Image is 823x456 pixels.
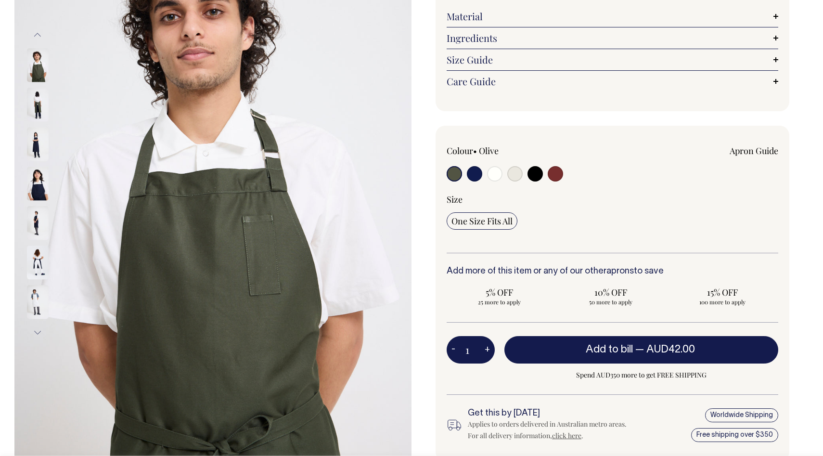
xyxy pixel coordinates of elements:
[646,345,695,354] span: AUD42.00
[27,207,49,240] img: dark-navy
[27,88,49,122] img: olive
[30,322,45,344] button: Next
[447,194,778,205] div: Size
[447,284,553,309] input: 5% OFF 25 more to apply
[730,145,778,156] a: Apron Guide
[504,369,778,381] span: Spend AUD350 more to get FREE SHIPPING
[558,284,664,309] input: 10% OFF 50 more to apply
[586,345,633,354] span: Add to bill
[451,215,513,227] span: One Size Fits All
[30,24,45,46] button: Previous
[447,76,778,87] a: Care Guide
[447,145,579,156] div: Colour
[447,54,778,65] a: Size Guide
[552,431,581,440] a: click here
[504,336,778,363] button: Add to bill —AUD42.00
[674,298,771,306] span: 100 more to apply
[563,298,659,306] span: 50 more to apply
[447,212,517,230] input: One Size Fits All
[674,287,771,298] span: 15% OFF
[563,287,659,298] span: 10% OFF
[468,409,628,418] h6: Get this by [DATE]
[27,246,49,280] img: dark-navy
[27,167,49,201] img: dark-navy
[479,145,499,156] label: Olive
[447,11,778,22] a: Material
[480,340,495,360] button: +
[447,340,460,360] button: -
[27,128,49,161] img: dark-navy
[451,298,548,306] span: 25 more to apply
[27,286,49,319] img: off-white
[451,287,548,298] span: 5% OFF
[447,267,778,276] h6: Add more of this item or any of our other to save
[468,418,628,442] div: Applies to orders delivered in Australian metro areas. For all delivery information, .
[606,267,634,275] a: aprons
[635,345,697,354] span: —
[669,284,775,309] input: 15% OFF 100 more to apply
[473,145,477,156] span: •
[27,49,49,82] img: olive
[447,32,778,44] a: Ingredients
